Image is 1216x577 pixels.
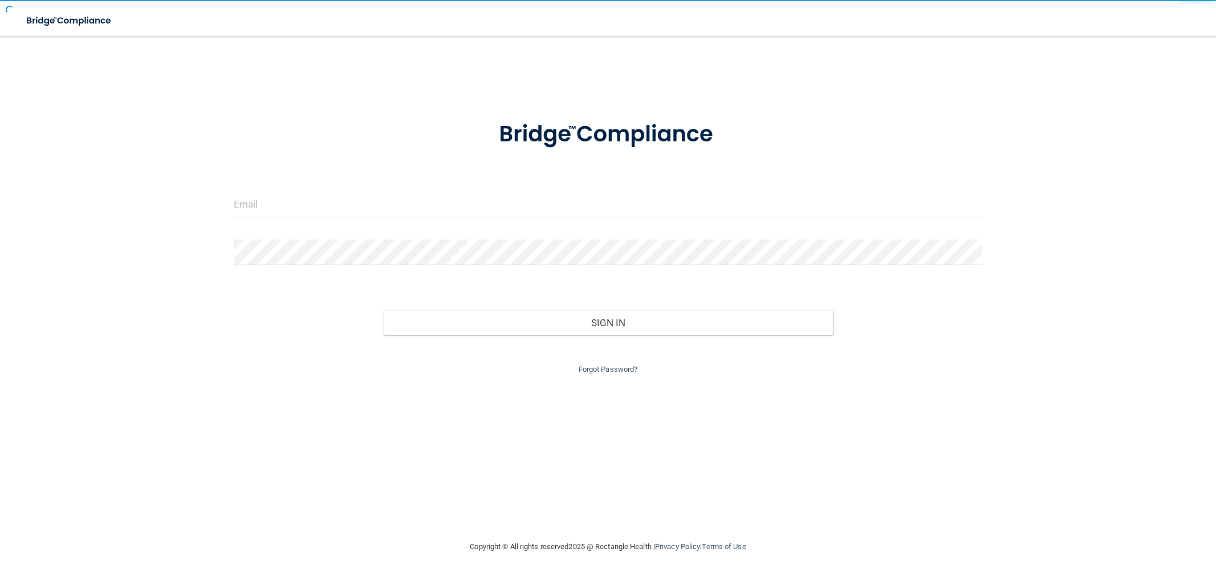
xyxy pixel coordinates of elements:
[579,365,638,373] a: Forgot Password?
[17,9,122,32] img: bridge_compliance_login_screen.278c3ca4.svg
[702,542,746,551] a: Terms of Use
[234,192,983,217] input: Email
[655,542,700,551] a: Privacy Policy
[400,529,816,565] div: Copyright © All rights reserved 2025 @ Rectangle Health | |
[475,105,741,164] img: bridge_compliance_login_screen.278c3ca4.svg
[383,310,832,335] button: Sign In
